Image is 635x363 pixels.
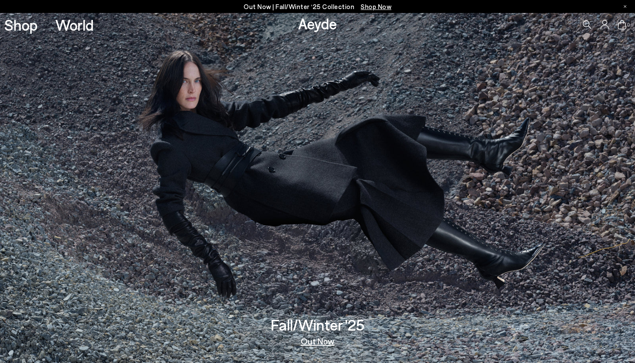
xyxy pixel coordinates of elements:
[271,317,365,332] h3: Fall/Winter '25
[298,14,337,32] a: Aeyde
[626,22,631,27] span: 0
[361,3,391,10] span: Navigate to /collections/new-in
[301,337,334,345] a: Out Now
[244,1,391,12] p: Out Now | Fall/Winter ‘25 Collection
[55,17,94,32] a: World
[4,17,38,32] a: Shop
[618,20,626,29] a: 0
